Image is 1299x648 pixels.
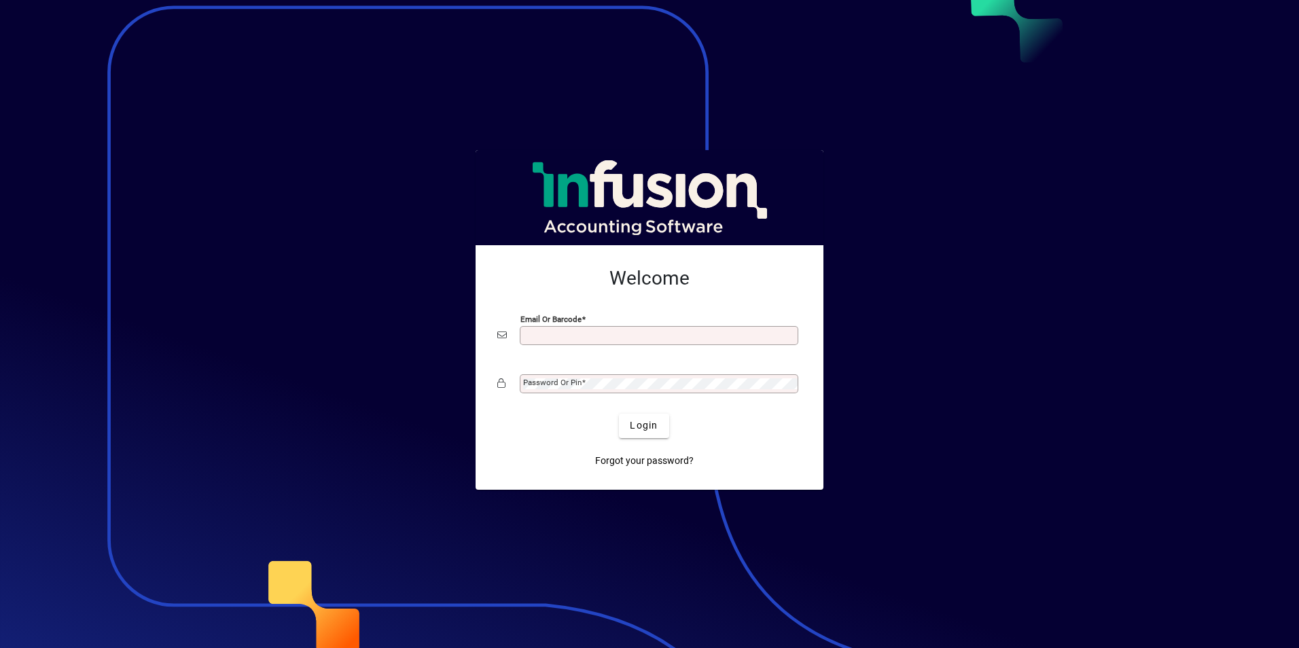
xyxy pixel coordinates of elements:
mat-label: Password or Pin [523,378,582,387]
mat-label: Email or Barcode [520,314,582,323]
span: Login [630,418,658,433]
a: Forgot your password? [590,449,699,473]
h2: Welcome [497,267,802,290]
button: Login [619,414,669,438]
span: Forgot your password? [595,454,694,468]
